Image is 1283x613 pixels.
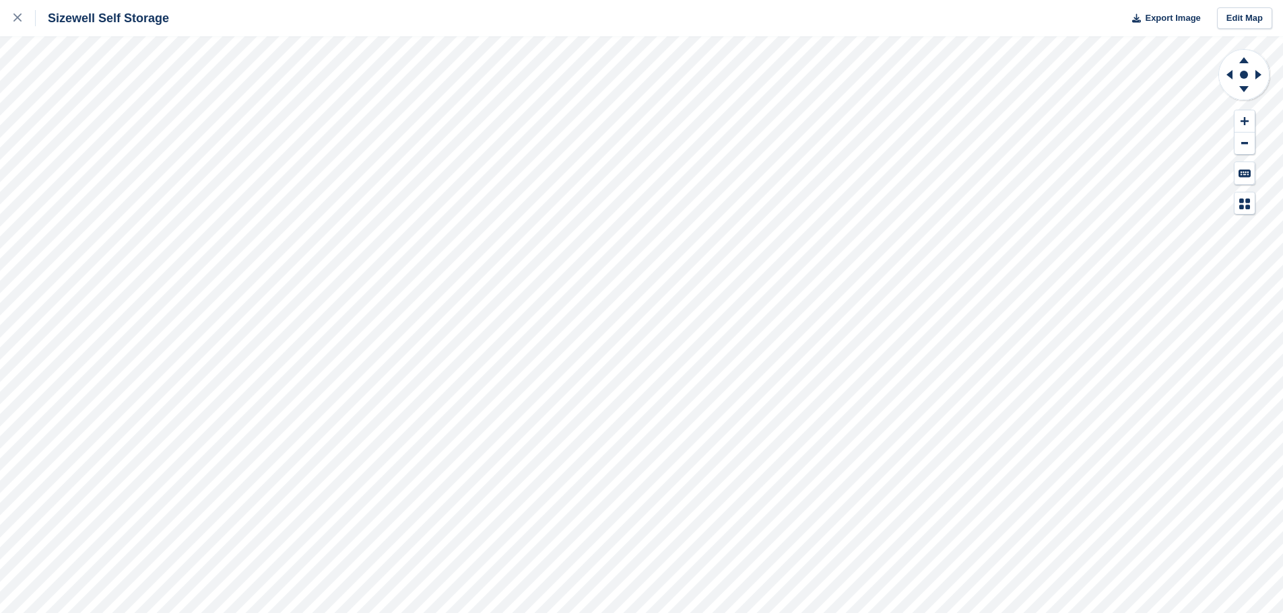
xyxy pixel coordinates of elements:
[1235,192,1255,215] button: Map Legend
[1235,133,1255,155] button: Zoom Out
[1145,11,1200,25] span: Export Image
[36,10,169,26] div: Sizewell Self Storage
[1235,162,1255,184] button: Keyboard Shortcuts
[1235,110,1255,133] button: Zoom In
[1217,7,1272,30] a: Edit Map
[1124,7,1201,30] button: Export Image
